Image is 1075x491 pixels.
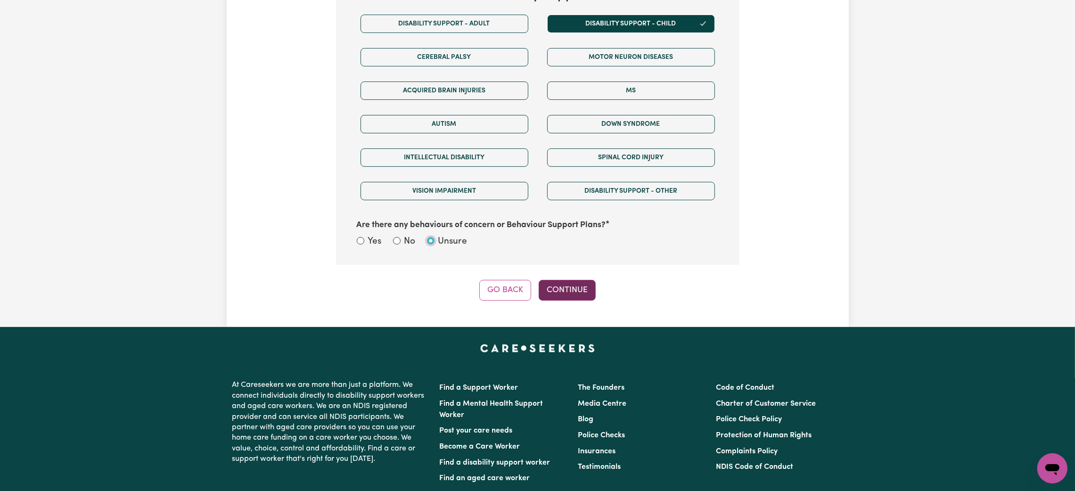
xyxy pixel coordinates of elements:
[578,432,625,439] a: Police Checks
[440,475,530,482] a: Find an aged care worker
[368,235,382,249] label: Yes
[716,463,793,471] a: NDIS Code of Conduct
[716,432,812,439] a: Protection of Human Rights
[539,280,596,301] button: Continue
[361,115,528,133] button: Autism
[232,376,428,468] p: At Careseekers we are more than just a platform. We connect individuals directly to disability su...
[440,384,518,392] a: Find a Support Worker
[716,416,782,423] a: Police Check Policy
[716,400,816,408] a: Charter of Customer Service
[547,48,715,66] button: Motor Neuron Diseases
[547,148,715,167] button: Spinal cord injury
[438,235,468,249] label: Unsure
[547,15,715,33] button: Disability support - Child
[361,148,528,167] button: Intellectual Disability
[547,115,715,133] button: Down syndrome
[578,416,593,423] a: Blog
[716,384,774,392] a: Code of Conduct
[361,15,528,33] button: Disability support - Adult
[1037,453,1067,483] iframe: Button to launch messaging window, conversation in progress
[547,182,715,200] button: Disability support - Other
[357,219,606,231] label: Are there any behaviours of concern or Behaviour Support Plans?
[578,448,615,455] a: Insurances
[440,459,550,466] a: Find a disability support worker
[480,344,595,352] a: Careseekers home page
[361,82,528,100] button: Acquired Brain Injuries
[361,182,528,200] button: Vision impairment
[716,448,778,455] a: Complaints Policy
[578,463,621,471] a: Testimonials
[361,48,528,66] button: Cerebral Palsy
[479,280,531,301] button: Go Back
[440,427,513,434] a: Post your care needs
[440,400,543,419] a: Find a Mental Health Support Worker
[404,235,416,249] label: No
[578,384,624,392] a: The Founders
[440,443,520,450] a: Become a Care Worker
[547,82,715,100] button: MS
[578,400,626,408] a: Media Centre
